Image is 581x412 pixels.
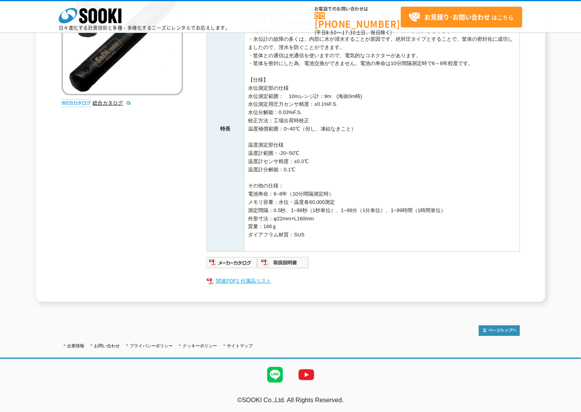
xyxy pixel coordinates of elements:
p: 日々進化する計測技術と多種・多様化するニーズにレンタルでお応えします。 [59,25,230,30]
td: ・手のひらに乗るコンパクトな筐体の中に圧力センサー、温度センサー、記録装置、電池を内蔵しています。 ・ベントチューブの無い絶対圧タイプですので、取り扱いが容易です。 ・絶対圧タイプのため大気圧補... [244,7,519,251]
span: 8:50 [326,29,337,36]
th: 特長 [206,7,244,251]
img: メーカーカタログ [206,256,258,269]
span: (平日 ～ 土日、祝日除く) [315,29,392,36]
a: テストMail [551,405,581,412]
a: お問い合わせ [94,343,120,348]
strong: お見積り･お問い合わせ [424,12,490,22]
a: クッキーポリシー [183,343,217,348]
a: サイトマップ [227,343,253,348]
a: 企業情報 [67,343,85,348]
img: トップページへ [479,325,520,336]
a: 関連PDF1 付属品リスト [206,276,520,286]
a: メーカーカタログ [206,261,258,267]
a: お見積り･お問い合わせはこちら [401,7,522,27]
img: LINE [259,359,291,390]
a: 総合カタログ [93,100,131,106]
a: 取扱説明書 [258,261,309,267]
span: お電話でのお問い合わせは [315,7,401,11]
a: [PHONE_NUMBER] [315,12,401,28]
a: プライバシーポリシー [130,343,173,348]
span: はこちら [409,11,514,23]
img: 取扱説明書 [258,256,309,269]
img: YouTube [291,359,322,390]
span: 17:30 [342,29,356,36]
img: webカタログ [62,99,91,107]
